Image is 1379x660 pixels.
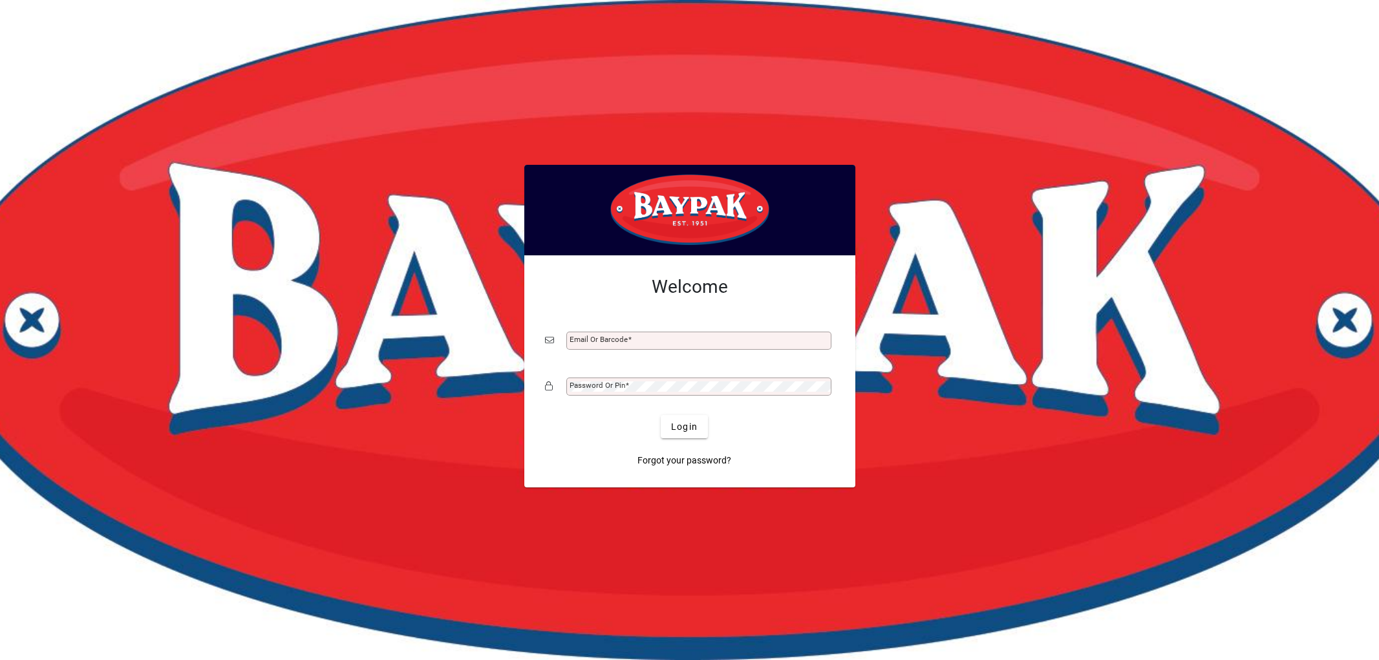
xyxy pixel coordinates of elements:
[632,449,736,472] a: Forgot your password?
[570,381,625,390] mat-label: Password or Pin
[570,335,628,344] mat-label: Email or Barcode
[671,420,698,434] span: Login
[661,415,708,438] button: Login
[637,454,731,467] span: Forgot your password?
[545,276,835,298] h2: Welcome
